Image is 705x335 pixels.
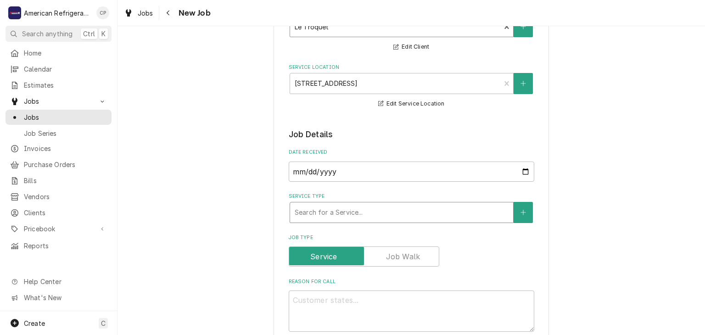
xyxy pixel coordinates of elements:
a: Job Series [6,126,112,141]
span: Search anything [22,29,73,39]
label: Service Location [289,64,534,71]
a: Bills [6,173,112,188]
span: Jobs [24,112,107,122]
div: Service Type [289,193,534,223]
svg: Create New Client [520,23,526,30]
span: Create [24,319,45,327]
a: Purchase Orders [6,157,112,172]
button: Edit Service Location [377,98,446,110]
div: American Refrigeration LLC [24,8,91,18]
button: Create New Client [514,16,533,37]
a: Reports [6,238,112,253]
span: What's New [24,293,106,302]
a: Jobs [6,110,112,125]
label: Date Received [289,149,534,156]
div: Job Type [289,234,534,267]
a: Jobs [120,6,157,21]
div: American Refrigeration LLC's Avatar [8,6,21,19]
button: Navigate back [161,6,176,20]
button: Create New Service [514,202,533,223]
div: A [8,6,21,19]
span: Home [24,48,107,58]
span: Estimates [24,80,107,90]
label: Job Type [289,234,534,241]
a: Clients [6,205,112,220]
div: Date Received [289,149,534,181]
button: Create New Location [514,73,533,94]
div: Service Location [289,64,534,109]
button: Edit Client [392,41,431,53]
input: yyyy-mm-dd [289,162,534,182]
span: Help Center [24,277,106,286]
span: Reports [24,241,107,251]
span: Clients [24,208,107,218]
a: Vendors [6,189,112,204]
svg: Create New Location [520,80,526,87]
span: New Job [176,7,211,19]
div: CP [96,6,109,19]
span: Vendors [24,192,107,201]
button: Search anythingCtrlK [6,26,112,42]
a: Home [6,45,112,61]
a: Estimates [6,78,112,93]
svg: Create New Service [520,209,526,216]
span: K [101,29,106,39]
span: Calendar [24,64,107,74]
span: Ctrl [83,29,95,39]
a: Invoices [6,141,112,156]
div: Reason For Call [289,278,534,332]
a: Go to Pricebook [6,221,112,236]
div: Client [289,7,534,53]
span: Pricebook [24,224,93,234]
a: Go to Jobs [6,94,112,109]
a: Go to What's New [6,290,112,305]
span: Jobs [138,8,153,18]
label: Reason For Call [289,278,534,285]
span: Bills [24,176,107,185]
div: Cordel Pyle's Avatar [96,6,109,19]
span: Jobs [24,96,93,106]
span: Invoices [24,144,107,153]
span: Purchase Orders [24,160,107,169]
label: Service Type [289,193,534,200]
span: Job Series [24,128,107,138]
span: C [101,318,106,328]
a: Go to Help Center [6,274,112,289]
legend: Job Details [289,128,534,140]
a: Calendar [6,61,112,77]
